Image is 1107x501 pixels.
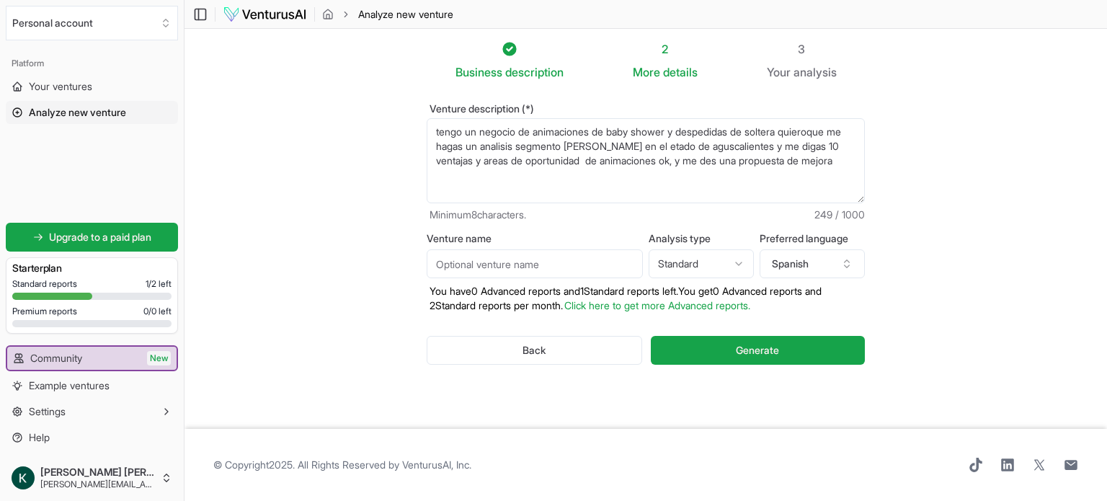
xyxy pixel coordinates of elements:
[12,278,77,290] span: Standard reports
[29,378,110,393] span: Example ventures
[12,261,172,275] h3: Starter plan
[427,284,865,313] p: You have 0 Advanced reports and 1 Standard reports left. Y ou get 0 Advanced reports and 2 Standa...
[427,234,643,244] label: Venture name
[6,101,178,124] a: Analyze new venture
[40,479,155,490] span: [PERSON_NAME][EMAIL_ADDRESS][PERSON_NAME][DOMAIN_NAME]
[322,7,453,22] nav: breadcrumb
[30,351,82,365] span: Community
[767,63,791,81] span: Your
[213,458,471,472] span: © Copyright 2025 . All Rights Reserved by .
[6,400,178,423] button: Settings
[29,105,126,120] span: Analyze new venture
[146,278,172,290] span: 1 / 2 left
[6,6,178,40] button: Select an organization
[7,347,177,370] a: CommunityNew
[49,230,151,244] span: Upgrade to a paid plan
[143,306,172,317] span: 0 / 0 left
[6,426,178,449] a: Help
[29,79,92,94] span: Your ventures
[427,336,642,365] button: Back
[6,223,178,252] a: Upgrade to a paid plan
[736,343,779,358] span: Generate
[427,118,865,203] textarea: tengo un negocio de animaciones de baby shower y despedidas de soltera quieroque me hagas un anal...
[760,249,865,278] button: Spanish
[223,6,307,23] img: logo
[760,234,865,244] label: Preferred language
[814,208,865,222] span: 249 / 1000
[402,458,469,471] a: VenturusAI, Inc
[40,466,155,479] span: [PERSON_NAME] [PERSON_NAME]
[455,63,502,81] span: Business
[358,7,453,22] span: Analyze new venture
[147,351,171,365] span: New
[633,40,698,58] div: 2
[12,306,77,317] span: Premium reports
[663,65,698,79] span: details
[793,65,837,79] span: analysis
[651,336,865,365] button: Generate
[430,208,526,222] span: Minimum 8 characters.
[564,299,750,311] a: Click here to get more Advanced reports.
[29,430,50,445] span: Help
[767,40,837,58] div: 3
[6,75,178,98] a: Your ventures
[29,404,66,419] span: Settings
[6,461,178,495] button: [PERSON_NAME] [PERSON_NAME][PERSON_NAME][EMAIL_ADDRESS][PERSON_NAME][DOMAIN_NAME]
[6,52,178,75] div: Platform
[633,63,660,81] span: More
[649,234,754,244] label: Analysis type
[427,104,865,114] label: Venture description (*)
[6,374,178,397] a: Example ventures
[427,249,643,278] input: Optional venture name
[505,65,564,79] span: description
[12,466,35,489] img: ACg8ocLikxVos0aXt-_CHM6-3aU_snja7wj6ywZos-aUb6vkz_Iv0Q=s96-c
